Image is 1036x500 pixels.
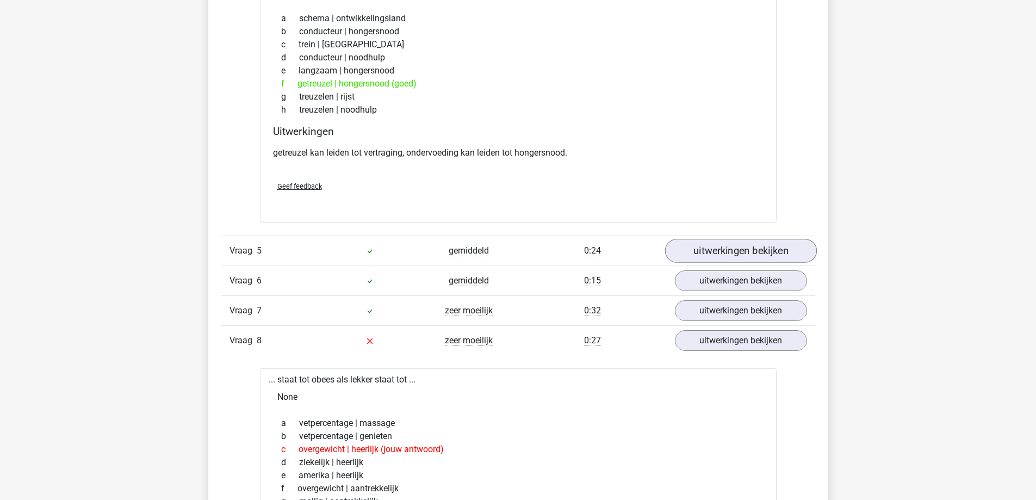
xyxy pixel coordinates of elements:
span: 0:24 [584,245,601,256]
span: Geef feedback [277,182,322,190]
div: schema | ontwikkelingsland [273,12,764,25]
span: Vraag [229,304,257,317]
span: Vraag [229,334,257,347]
span: 0:15 [584,275,601,286]
span: 5 [257,245,262,256]
span: gemiddeld [449,245,489,256]
div: conducteur | noodhulp [273,51,764,64]
div: ziekelijk | heerlijk [273,456,764,469]
div: overgewicht | heerlijk (jouw antwoord) [273,443,764,456]
div: conducteur | hongersnood [273,25,764,38]
span: f [281,77,297,90]
span: c [281,443,299,456]
div: overgewicht | aantrekkelijk [273,482,764,495]
div: treuzelen | rijst [273,90,764,103]
p: getreuzel kan leiden tot vertraging, ondervoeding kan leiden tot hongersnood. [273,146,764,159]
span: b [281,25,299,38]
div: vetpercentage | genieten [273,430,764,443]
span: b [281,430,299,443]
div: langzaam | hongersnood [273,64,764,77]
span: Vraag [229,274,257,287]
span: zeer moeilijk [445,305,493,316]
span: e [281,469,299,482]
span: a [281,12,299,25]
span: g [281,90,299,103]
a: uitwerkingen bekijken [675,330,807,351]
span: 8 [257,335,262,345]
span: 7 [257,305,262,316]
a: uitwerkingen bekijken [675,270,807,291]
span: Vraag [229,244,257,257]
span: h [281,103,299,116]
span: gemiddeld [449,275,489,286]
span: 6 [257,275,262,286]
span: 0:27 [584,335,601,346]
span: a [281,417,299,430]
span: 0:32 [584,305,601,316]
span: d [281,51,299,64]
div: treuzelen | noodhulp [273,103,764,116]
span: c [281,38,299,51]
div: getreuzel | hongersnood (goed) [273,77,764,90]
span: zeer moeilijk [445,335,493,346]
a: uitwerkingen bekijken [665,239,816,263]
div: vetpercentage | massage [273,417,764,430]
span: f [281,482,297,495]
div: trein | [GEOGRAPHIC_DATA] [273,38,764,51]
span: e [281,64,299,77]
h4: Uitwerkingen [273,125,764,138]
a: uitwerkingen bekijken [675,300,807,321]
span: d [281,456,299,469]
div: amerika | heerlijk [273,469,764,482]
div: None [269,386,768,408]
